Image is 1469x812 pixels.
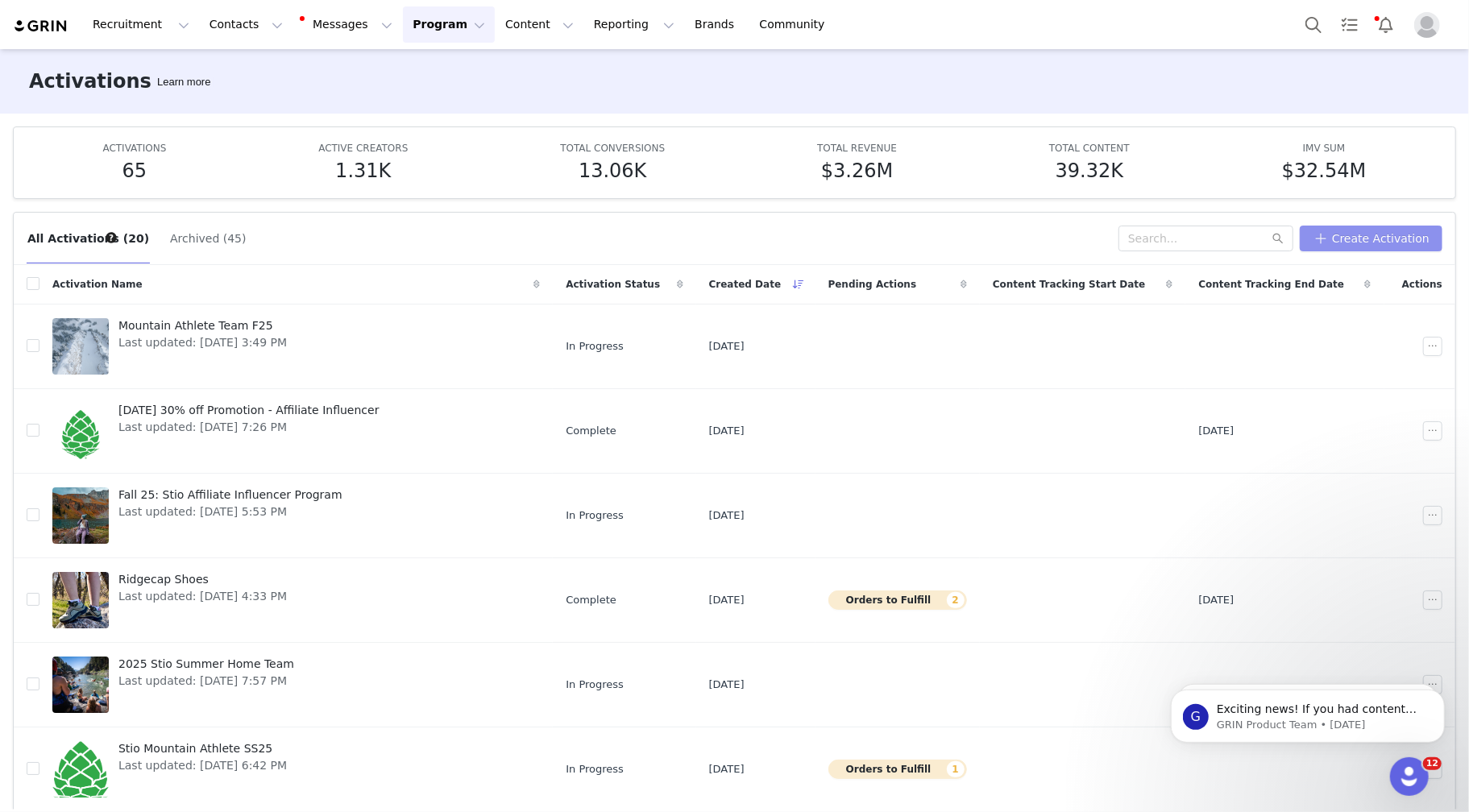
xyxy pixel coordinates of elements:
[1390,757,1429,796] iframe: Intercom live chat
[584,6,684,43] button: Reporting
[1118,226,1293,251] input: Search...
[1049,143,1130,154] span: TOTAL CONTENT
[118,656,294,673] span: 2025 Stio Summer Home Team
[709,592,745,608] span: [DATE]
[685,6,749,43] a: Brands
[122,156,147,185] h5: 65
[1332,6,1367,43] a: Tasks
[118,757,287,774] span: Last updated: [DATE] 6:42 PM
[828,277,917,292] span: Pending Actions
[1414,12,1440,38] img: placeholder-profile.jpg
[52,483,540,548] a: Fall 25: Stio Affiliate Influencer ProgramLast updated: [DATE] 5:53 PM
[29,67,151,96] h3: Activations
[70,47,270,139] span: Exciting news! If you had content delivered last month, your new Activation report is now availab...
[1300,226,1442,251] button: Create Activation
[1056,156,1123,185] h5: 39.32K
[118,571,287,588] span: Ridgecap Shoes
[1405,12,1456,38] button: Profile
[566,677,624,693] span: In Progress
[579,156,646,185] h5: 13.06K
[750,6,842,43] a: Community
[52,277,143,292] span: Activation Name
[566,338,624,354] span: In Progress
[993,277,1146,292] span: Content Tracking Start Date
[1147,656,1469,768] iframe: Intercom notifications message
[118,402,379,419] span: [DATE] 30% off Promotion - Affiliate Influencer
[102,143,166,154] span: ACTIVATIONS
[83,6,199,43] button: Recruitment
[1423,757,1442,770] span: 12
[1384,267,1455,301] div: Actions
[1198,423,1234,439] span: [DATE]
[560,143,665,154] span: TOTAL CONVERSIONS
[104,230,118,245] div: Tooltip anchor
[27,226,150,251] button: All Activations (20)
[52,314,540,379] a: Mountain Athlete Team F25Last updated: [DATE] 3:49 PM
[52,652,540,717] a: 2025 Stio Summer Home TeamLast updated: [DATE] 7:57 PM
[118,588,287,605] span: Last updated: [DATE] 4:33 PM
[709,423,745,439] span: [DATE]
[154,74,214,90] div: Tooltip anchor
[496,6,583,43] button: Content
[1272,233,1284,244] i: icon: search
[828,590,967,610] button: Orders to Fulfill2
[169,226,247,251] button: Archived (45)
[709,677,745,693] span: [DATE]
[1198,277,1344,292] span: Content Tracking End Date
[403,6,495,43] button: Program
[118,334,287,351] span: Last updated: [DATE] 3:49 PM
[566,423,616,439] span: Complete
[118,487,342,503] span: Fall 25: Stio Affiliate Influencer Program
[566,277,660,292] span: Activation Status
[821,156,893,185] h5: $3.26M
[118,740,287,757] span: Stio Mountain Athlete SS25
[709,338,745,354] span: [DATE]
[566,507,624,524] span: In Progress
[817,143,897,154] span: TOTAL REVENUE
[828,760,967,779] button: Orders to Fulfill1
[118,419,379,436] span: Last updated: [DATE] 7:26 PM
[13,19,69,34] img: grin logo
[709,277,782,292] span: Created Date
[52,737,540,802] a: Stio Mountain Athlete SS25Last updated: [DATE] 6:42 PM
[1368,6,1404,43] button: Notifications
[118,503,342,520] span: Last updated: [DATE] 5:53 PM
[318,143,408,154] span: ACTIVE CREATORS
[709,761,745,777] span: [DATE]
[335,156,391,185] h5: 1.31K
[52,568,540,632] a: Ridgecap ShoesLast updated: [DATE] 4:33 PM
[566,761,624,777] span: In Progress
[118,317,287,334] span: Mountain Athlete Team F25
[200,6,293,43] button: Contacts
[1198,592,1234,608] span: [DATE]
[70,62,278,77] p: Message from GRIN Product Team, sent 3w ago
[52,399,540,463] a: [DATE] 30% off Promotion - Affiliate InfluencerLast updated: [DATE] 7:26 PM
[709,507,745,524] span: [DATE]
[118,673,294,690] span: Last updated: [DATE] 7:57 PM
[293,6,402,43] button: Messages
[1303,143,1346,154] span: IMV SUM
[1282,156,1367,185] h5: $32.54M
[1296,6,1331,43] button: Search
[566,592,616,608] span: Complete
